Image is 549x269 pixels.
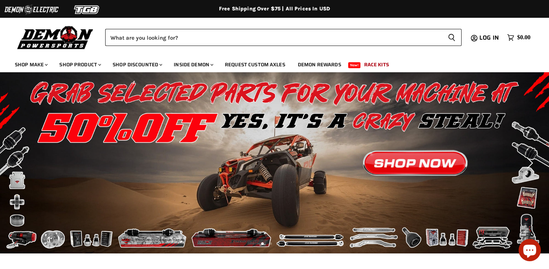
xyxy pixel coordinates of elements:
[521,156,536,170] button: Next
[286,242,288,245] li: Page dot 4
[168,57,218,72] a: Inside Demon
[348,62,361,68] span: New!
[4,3,59,17] img: Demon Electric Logo 2
[9,57,52,72] a: Shop Make
[269,242,272,245] li: Page dot 2
[292,57,347,72] a: Demon Rewards
[442,29,462,46] button: Search
[9,54,529,72] ul: Main menu
[359,57,395,72] a: Race Kits
[479,33,499,42] span: Log in
[516,239,543,263] inbox-online-store-chat: Shopify online store chat
[517,34,530,41] span: $0.00
[277,242,280,245] li: Page dot 3
[476,34,503,41] a: Log in
[503,32,534,43] a: $0.00
[107,57,167,72] a: Shop Discounted
[261,242,264,245] li: Page dot 1
[54,57,106,72] a: Shop Product
[13,156,28,170] button: Previous
[219,57,291,72] a: Request Custom Axles
[15,24,96,50] img: Demon Powersports
[105,29,462,46] form: Product
[105,29,442,46] input: Search
[59,3,115,17] img: TGB Logo 2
